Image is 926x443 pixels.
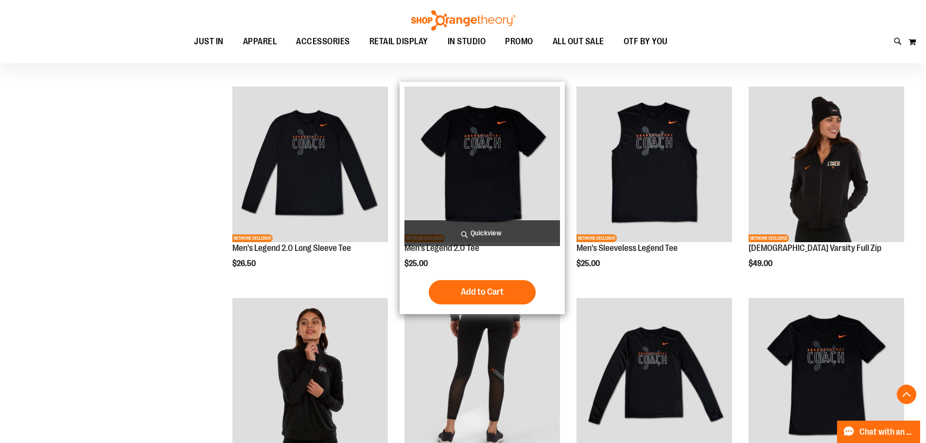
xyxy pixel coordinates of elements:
[749,259,774,268] span: $49.00
[505,31,533,53] span: PROMO
[448,31,486,53] span: IN STUDIO
[232,234,273,242] span: NETWORK EXCLUSIVE
[897,385,916,404] button: Back To Top
[577,87,732,242] img: OTF Mens Coach FA23 Legend Sleeveless Tee - Black primary image
[749,234,789,242] span: NETWORK EXCLUSIVE
[624,31,668,53] span: OTF BY YOU
[577,243,678,253] a: Men's Sleeveless Legend Tee
[553,31,604,53] span: ALL OUT SALE
[194,31,224,53] span: JUST IN
[400,82,565,314] div: product
[404,87,560,244] a: OTF Mens Coach FA23 Legend 2.0 SS Tee - Black primary imageNETWORK EXCLUSIVE
[859,427,914,437] span: Chat with an Expert
[429,280,536,304] button: Add to Cart
[404,243,479,253] a: Men's Legend 2.0 Tee
[461,286,504,297] span: Add to Cart
[232,259,257,268] span: $26.50
[749,87,904,244] a: OTF Ladies Coach FA23 Varsity Full Zip - Black primary imageNETWORK EXCLUSIVE
[749,87,904,242] img: OTF Ladies Coach FA23 Varsity Full Zip - Black primary image
[744,82,909,293] div: product
[232,87,388,242] img: OTF Mens Coach FA23 Legend 2.0 LS Tee - Black primary image
[404,259,429,268] span: $25.00
[369,31,428,53] span: RETAIL DISPLAY
[243,31,277,53] span: APPAREL
[410,10,517,31] img: Shop Orangetheory
[572,82,737,293] div: product
[227,82,393,293] div: product
[232,243,351,253] a: Men's Legend 2.0 Long Sleeve Tee
[837,421,921,443] button: Chat with an Expert
[232,87,388,244] a: OTF Mens Coach FA23 Legend 2.0 LS Tee - Black primary imageNETWORK EXCLUSIVE
[404,87,560,242] img: OTF Mens Coach FA23 Legend 2.0 SS Tee - Black primary image
[749,243,881,253] a: [DEMOGRAPHIC_DATA] Varsity Full Zip
[577,234,617,242] span: NETWORK EXCLUSIVE
[404,220,560,246] a: Quickview
[577,87,732,244] a: OTF Mens Coach FA23 Legend Sleeveless Tee - Black primary imageNETWORK EXCLUSIVE
[577,259,601,268] span: $25.00
[296,31,350,53] span: ACCESSORIES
